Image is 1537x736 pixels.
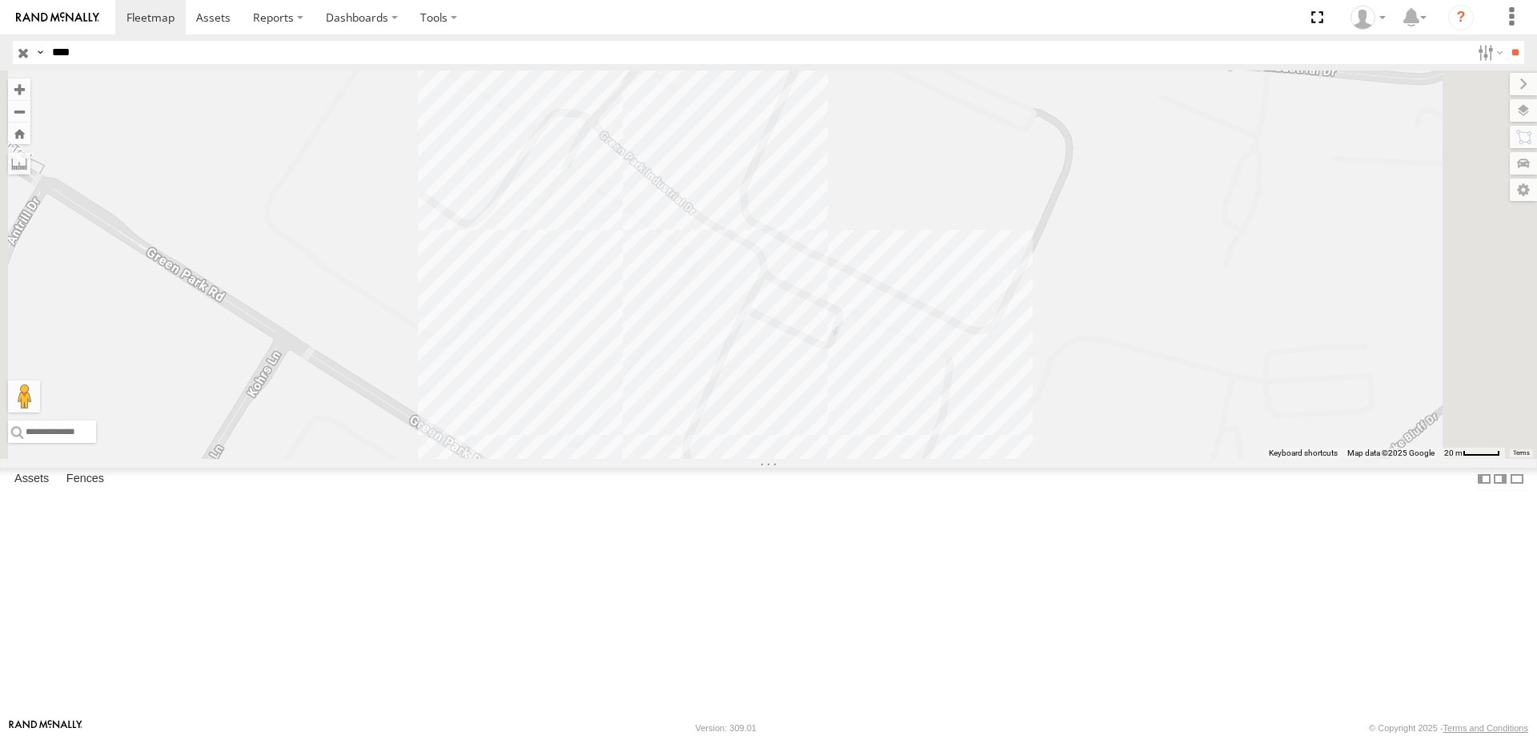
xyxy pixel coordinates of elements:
[696,723,756,733] div: Version: 309.01
[1345,6,1391,30] div: Fred Welch
[58,468,112,490] label: Fences
[1448,5,1474,30] i: ?
[16,12,99,23] img: rand-logo.svg
[1510,179,1537,201] label: Map Settings
[9,720,82,736] a: Visit our Website
[1443,723,1528,733] a: Terms and Conditions
[1492,468,1508,491] label: Dock Summary Table to the Right
[1439,448,1505,459] button: Map Scale: 20 m per 43 pixels
[1269,448,1338,459] button: Keyboard shortcuts
[8,152,30,175] label: Measure
[1369,723,1528,733] div: © Copyright 2025 -
[1471,41,1506,64] label: Search Filter Options
[8,380,40,412] button: Drag Pegman onto the map to open Street View
[8,78,30,100] button: Zoom in
[8,123,30,144] button: Zoom Home
[1513,450,1530,456] a: Terms (opens in new tab)
[1476,468,1492,491] label: Dock Summary Table to the Left
[1347,448,1435,457] span: Map data ©2025 Google
[34,41,46,64] label: Search Query
[1509,468,1525,491] label: Hide Summary Table
[8,100,30,123] button: Zoom out
[6,468,57,490] label: Assets
[1444,448,1463,457] span: 20 m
